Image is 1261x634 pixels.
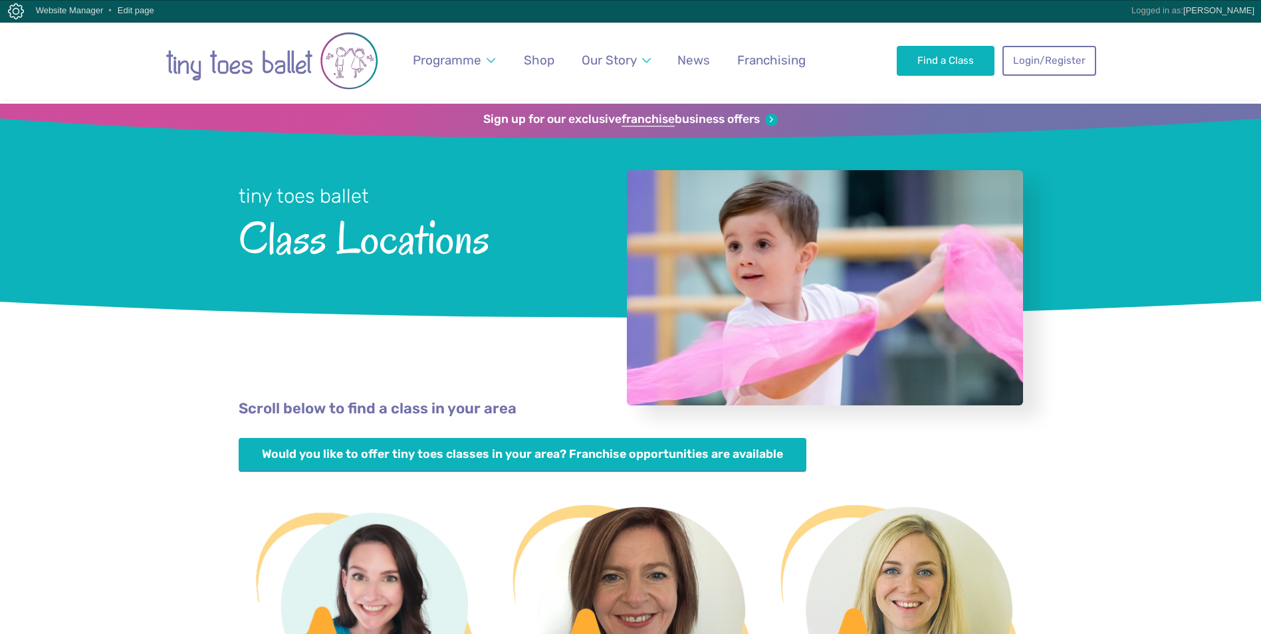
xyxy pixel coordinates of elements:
[407,45,502,76] a: Programme
[731,45,812,76] a: Franchising
[166,29,378,92] img: tiny toes ballet
[737,53,806,68] span: Franchising
[518,45,561,76] a: Shop
[582,53,637,68] span: Our Story
[524,53,554,68] span: Shop
[483,112,778,127] a: Sign up for our exclusivefranchisebusiness offers
[413,53,481,68] span: Programme
[575,45,657,76] a: Our Story
[622,112,675,127] strong: franchise
[166,21,378,100] a: Go to home page
[239,185,369,207] small: tiny toes ballet
[239,438,807,472] a: Would you like to offer tiny toes classes in your area? Franchise opportunities are available
[897,46,994,75] a: Find a Class
[671,45,717,76] a: News
[1002,46,1095,75] a: Login/Register
[239,399,1023,419] p: Scroll below to find a class in your area
[239,209,592,263] span: Class Locations
[677,53,710,68] span: News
